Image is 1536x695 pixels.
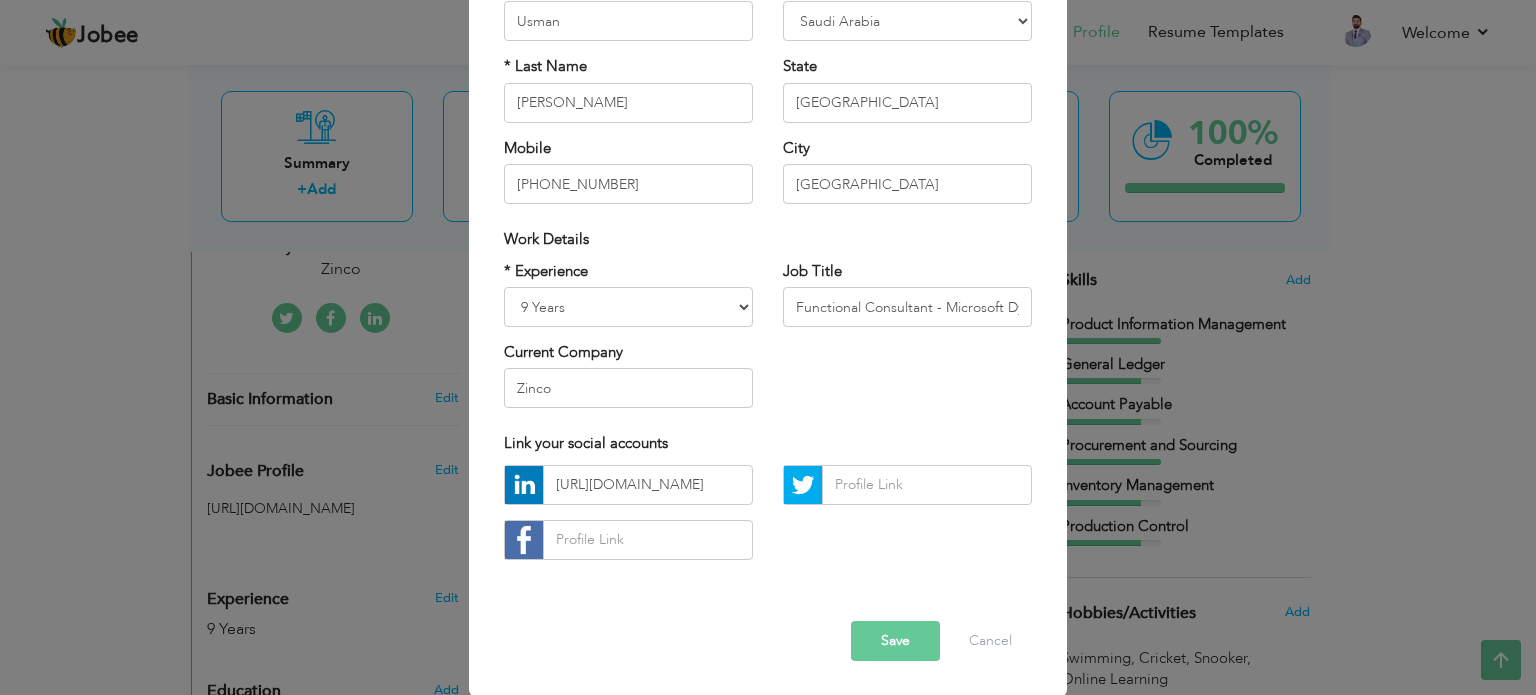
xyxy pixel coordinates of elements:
[504,433,668,453] span: Link your social accounts
[543,465,753,505] input: Profile Link
[504,56,587,77] label: * Last Name
[504,138,551,159] label: Mobile
[543,520,753,560] input: Profile Link
[851,621,940,661] button: Save
[822,465,1032,505] input: Profile Link
[504,229,589,249] span: Work Details
[504,342,623,363] label: Current Company
[783,261,842,282] label: Job Title
[783,138,810,159] label: City
[504,261,588,282] label: * Experience
[505,466,543,504] img: linkedin
[783,56,817,77] label: State
[505,521,543,559] img: facebook
[784,466,822,504] img: Twitter
[949,621,1032,661] button: Cancel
